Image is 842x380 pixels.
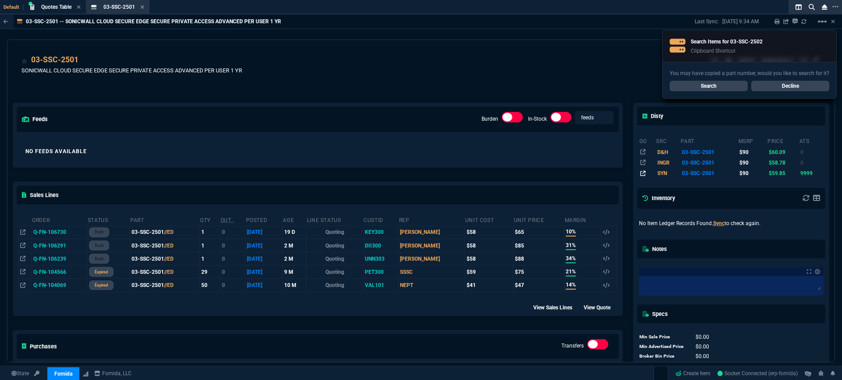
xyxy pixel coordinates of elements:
[399,252,465,265] td: [PERSON_NAME]
[282,265,306,279] td: 9 M
[164,243,174,249] span: //ED
[200,226,220,239] td: 1
[691,38,763,46] p: Search Items for 03-SSC-2502
[363,239,398,252] td: DII300
[691,47,763,54] p: Clipboard Shortcut
[246,226,283,239] td: [DATE]
[32,213,87,226] th: Order
[817,16,828,27] mat-icon: Example home icon
[246,279,283,292] td: [DATE]
[831,18,835,25] a: Hide Workbench
[22,342,57,351] h5: Purchases
[467,242,512,250] div: $58
[164,256,174,262] span: //ED
[363,213,398,226] th: CustId
[642,194,675,202] h5: Inventory
[767,147,799,157] td: $60.09
[246,239,283,252] td: [DATE]
[695,18,722,25] p: Last Sync:
[4,18,8,25] nx-icon: Back to Table
[680,168,738,179] td: 03-SSC-2501
[696,344,709,350] span: 0
[642,245,667,253] h5: Notes
[399,265,465,279] td: SSSC
[566,228,576,237] span: 10%
[514,265,564,279] td: $75
[722,18,759,25] p: [DATE] 9:34 AM
[639,332,746,342] tr: undefined
[467,255,512,263] div: $58
[639,332,687,342] td: Min Sale Price
[31,54,78,65] div: 03-SSC-2501
[465,213,514,226] th: Unit Cost
[751,81,829,91] a: Decline
[164,229,174,235] span: //ED
[642,112,663,120] h5: Disty
[672,367,714,380] a: Create Item
[680,134,738,147] th: part
[87,213,130,226] th: Status
[20,243,25,249] nx-icon: Open In Opposite Panel
[767,168,799,179] td: $59.85
[799,158,824,168] td: 0
[130,265,200,279] td: 03-SSC-2501
[200,213,220,226] th: QTY
[639,134,656,147] th: go
[32,369,42,377] a: API TOKEN
[282,252,306,265] td: 2 M
[587,339,608,353] div: Transfers
[130,279,200,292] td: 03-SSC-2501
[514,226,564,239] td: $65
[799,147,824,157] td: 0
[639,147,824,157] tr: SONICWALL CLOUD SECURE EDGE
[713,220,724,226] a: Sync
[307,213,363,226] th: Line Status
[21,54,28,66] div: Add to Watchlist
[4,4,23,10] span: Default
[164,269,174,275] span: //ED
[670,81,748,91] a: Search
[130,252,200,265] td: 03-SSC-2501
[566,268,576,276] span: 21%
[22,115,48,123] h5: feeds
[656,147,680,157] td: D&H
[738,134,767,147] th: msrp
[95,242,103,249] p: draft
[639,168,824,179] tr: SONICWALL CLOUD SECURE EDGE SECURE PRIVATE ACCESS ADVANCED PER USER 1 YR
[20,256,25,262] nx-icon: Open In Opposite Panel
[32,279,87,292] td: Q-FN-104069
[130,239,200,252] td: 03-SSC-2501
[32,239,87,252] td: Q-FN-106291
[639,351,687,361] td: Broker Bin Price
[95,282,108,289] p: expired
[566,255,576,263] span: 34%
[282,213,306,226] th: age
[805,2,818,12] nx-icon: Search
[717,370,798,376] span: Socket Connected (erp-fornida)
[533,303,580,312] div: View Sales Lines
[767,158,799,168] td: $58.78
[818,2,831,12] nx-icon: Close Workbench
[308,228,361,236] p: Quoting
[584,303,618,312] div: View Quote
[639,351,746,361] tr: undefined
[399,226,465,239] td: [PERSON_NAME]
[32,265,87,279] td: Q-FN-104566
[20,229,25,235] nx-icon: Open In Opposite Panel
[639,361,687,371] td: MSRP
[399,213,465,226] th: Rep
[680,147,738,157] td: 03-SSC-2501
[164,282,174,288] span: //ED
[308,242,361,250] p: Quoting
[308,268,361,276] p: Quoting
[363,226,398,239] td: KEY300
[308,255,361,263] p: Quoting
[738,168,767,179] td: $90
[514,213,564,226] th: Unit Price
[642,310,668,318] h5: Specs
[514,239,564,252] td: $85
[246,265,283,279] td: [DATE]
[363,252,398,265] td: UNN303
[767,134,799,147] th: price
[95,255,103,262] p: draft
